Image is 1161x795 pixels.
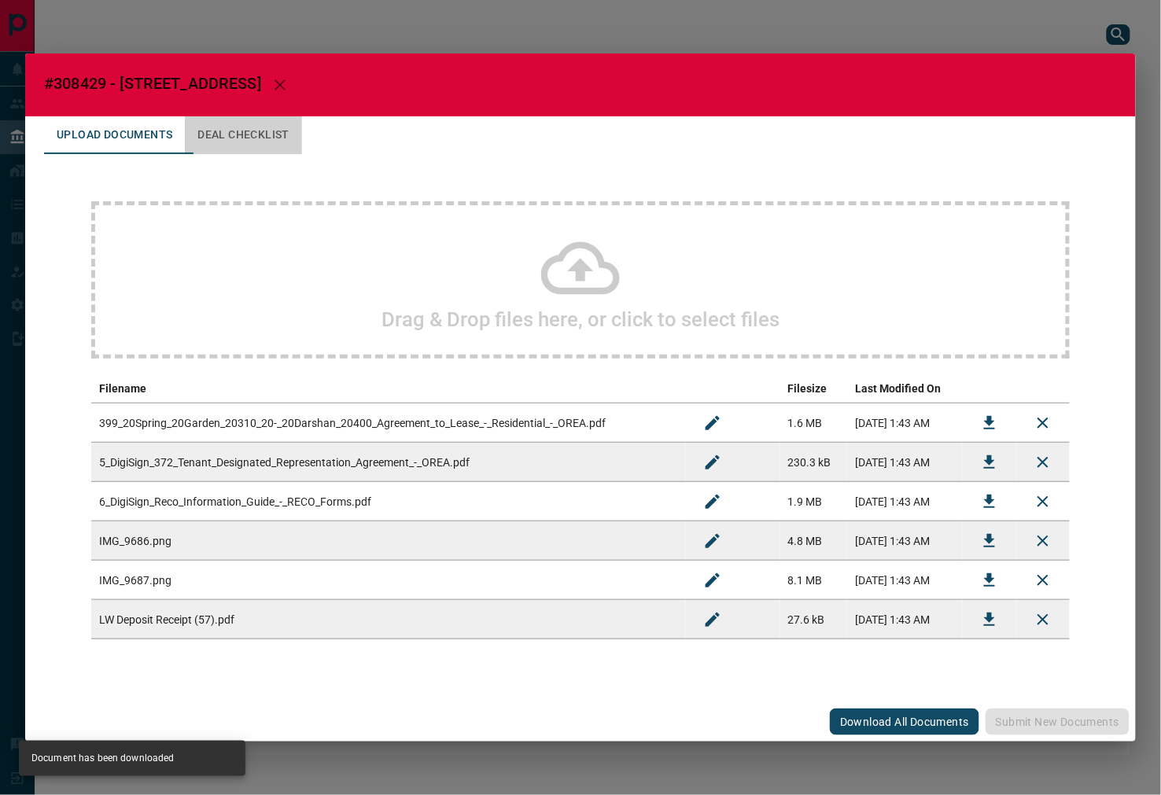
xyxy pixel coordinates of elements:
[971,522,1008,560] button: Download
[1024,444,1062,481] button: Remove File
[1016,374,1070,403] th: delete file action column
[31,745,175,771] div: Document has been downloaded
[1024,404,1062,442] button: Remove File
[780,600,847,639] td: 27.6 kB
[971,483,1008,521] button: Download
[780,374,847,403] th: Filesize
[91,201,1070,359] div: Drag & Drop files here, or click to select files
[91,482,686,521] td: 6_DigiSign_Reco_Information_Guide_-_RECO_Forms.pdf
[780,561,847,600] td: 8.1 MB
[971,601,1008,639] button: Download
[1024,561,1062,599] button: Remove File
[91,521,686,561] td: IMG_9686.png
[91,600,686,639] td: LW Deposit Receipt (57).pdf
[780,482,847,521] td: 1.9 MB
[1024,522,1062,560] button: Remove File
[847,482,963,521] td: [DATE] 1:43 AM
[847,600,963,639] td: [DATE] 1:43 AM
[971,561,1008,599] button: Download
[971,404,1008,442] button: Download
[780,443,847,482] td: 230.3 kB
[91,374,686,403] th: Filename
[847,561,963,600] td: [DATE] 1:43 AM
[686,374,780,403] th: edit column
[91,443,686,482] td: 5_DigiSign_372_Tenant_Designated_Representation_Agreement_-_OREA.pdf
[847,443,963,482] td: [DATE] 1:43 AM
[91,403,686,443] td: 399_20Spring_20Garden_20310_20-_20Darshan_20400_Agreement_to_Lease_-_Residential_-_OREA.pdf
[847,403,963,443] td: [DATE] 1:43 AM
[185,116,302,154] button: Deal Checklist
[44,116,185,154] button: Upload Documents
[44,74,261,93] span: #308429 - [STREET_ADDRESS]
[830,709,979,735] button: Download All Documents
[381,307,780,331] h2: Drag & Drop files here, or click to select files
[694,404,732,442] button: Rename
[1024,601,1062,639] button: Remove File
[694,522,732,560] button: Rename
[694,483,732,521] button: Rename
[780,403,847,443] td: 1.6 MB
[694,561,732,599] button: Rename
[694,444,732,481] button: Rename
[694,601,732,639] button: Rename
[780,521,847,561] td: 4.8 MB
[963,374,1016,403] th: download action column
[971,444,1008,481] button: Download
[847,521,963,561] td: [DATE] 1:43 AM
[1024,483,1062,521] button: Remove File
[91,561,686,600] td: IMG_9687.png
[847,374,963,403] th: Last Modified On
